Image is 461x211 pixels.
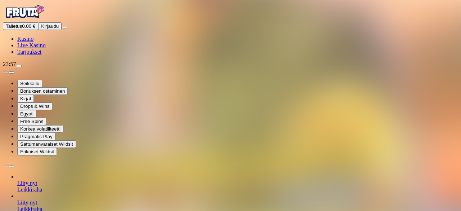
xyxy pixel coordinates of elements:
button: menu [62,27,67,29]
span: Erikoiset Wildsit [20,149,54,154]
a: Leikkiraha [17,186,42,193]
a: diamond iconKasino [17,36,33,42]
span: Tarjoukset [17,49,41,55]
span: Kirjat [20,96,31,101]
button: Kirjaudu [38,22,62,30]
span: Sattumanvaraiset Wildsit [20,141,73,147]
span: Korkea volatiliteetti [20,126,61,132]
span: Free Spins [20,119,43,124]
button: Erikoiset Wildsit [17,148,57,155]
button: live-chat [16,65,22,67]
span: Live Kasino [17,42,46,48]
button: next slide [9,165,14,167]
img: Fruta [3,3,46,21]
button: Pragmatic Play [17,133,55,140]
span: Bonuksen ostaminen [20,88,65,94]
button: Kirjat [17,95,34,102]
span: Egypti [20,111,33,117]
button: Seikkailu [17,80,42,87]
span: Pragmatic Play [20,134,53,139]
span: Seikkailu [20,81,39,86]
button: Egypti [17,110,36,118]
span: Talletus [6,23,22,29]
button: Korkea volatiliteetti [17,125,63,133]
button: prev slide [3,165,9,167]
a: Fruta [3,16,46,22]
button: Drops & Wins [17,102,52,110]
span: 0.00 € [22,23,35,29]
button: Free Spins [17,118,46,125]
span: Kasino [17,36,33,42]
a: Liity nyt [17,180,37,186]
button: next slide [9,71,14,74]
button: Bonuksen ostaminen [17,87,68,95]
nav: Primary [3,3,458,55]
button: Sattumanvaraiset Wildsit [17,140,76,148]
a: poker-chip iconLive Kasino [17,42,46,48]
button: Talletusplus icon0.00 € [3,22,38,30]
a: Liity nyt [17,199,37,206]
span: Drops & Wins [20,104,49,109]
a: gift-inverted iconTarjoukset [17,49,41,55]
span: Kirjaudu [41,23,59,29]
button: prev slide [3,71,9,74]
span: 23:57 [3,61,16,67]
